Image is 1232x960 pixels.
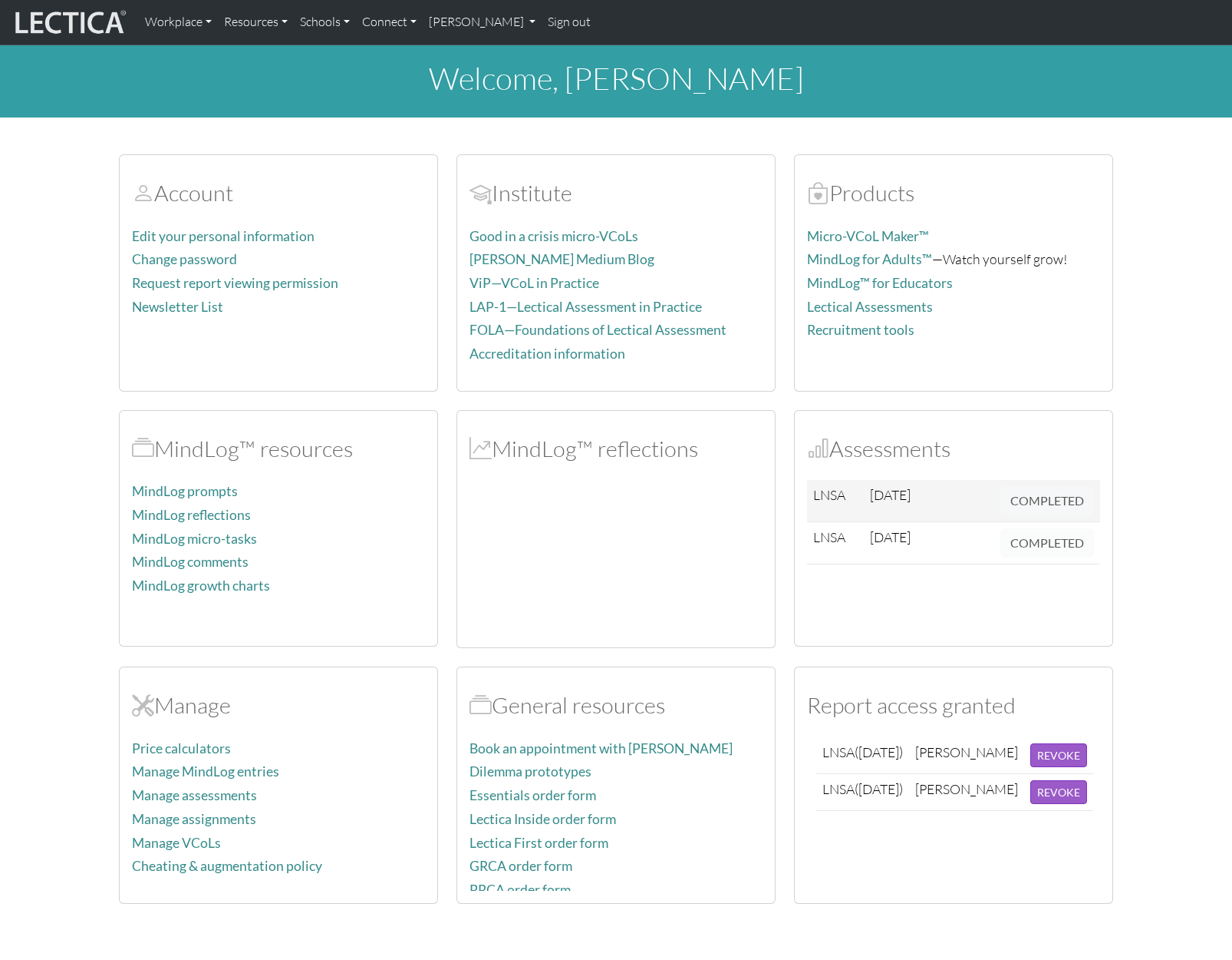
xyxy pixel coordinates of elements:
a: Dilemma prototypes [469,763,591,780]
a: MindLog reflections [132,507,251,523]
a: Cheating & augmentation policy [132,858,322,874]
a: MindLog growth charts [132,578,270,594]
a: Essentials order form [469,787,596,803]
a: [PERSON_NAME] [423,6,542,38]
p: —Watch yourself grow! [807,248,1100,270]
span: Assessments [807,435,829,462]
a: Lectica First order form [469,835,608,851]
a: Manage VCoLs [132,835,221,851]
a: Request report viewing permission [132,275,338,291]
a: FOLA—Foundations of Lectical Assessment [469,322,726,338]
a: [PERSON_NAME] Medium Blog [469,251,654,267]
td: LNSA [807,480,864,522]
td: LNSA [816,773,909,810]
span: ([DATE]) [855,743,903,760]
button: REVOKE [1030,780,1087,804]
span: [DATE] [870,528,911,545]
a: MindLog micro-tasks [132,531,257,547]
h2: MindLog™ reflections [469,435,763,462]
h2: Manage [132,692,425,719]
h2: Account [132,180,425,207]
h2: MindLog™ resources [132,435,425,462]
h2: Report access granted [807,692,1100,719]
span: ([DATE]) [855,780,903,797]
span: Products [807,179,829,207]
a: Schools [294,6,356,38]
a: Workplace [139,6,218,38]
div: [PERSON_NAME] [915,780,1018,798]
a: Accreditation information [469,346,625,362]
a: Lectical Assessments [807,299,933,315]
span: MindLog™ resources [132,435,154,462]
a: PRCA order form [469,882,571,898]
a: Manage assignments [132,811,256,827]
h2: Assessments [807,435,1100,462]
a: Resources [218,6,294,38]
a: Lectica Inside order form [469,811,616,827]
a: Price calculators [132,740,231,756]
a: Manage assessments [132,787,257,803]
a: Connect [356,6,423,38]
span: MindLog [469,435,492,462]
a: Edit your personal information [132,228,315,244]
a: Manage MindLog entries [132,763,279,780]
a: MindLog™ for Educators [807,275,953,291]
h2: Institute [469,180,763,207]
a: MindLog for Adults™ [807,251,932,267]
a: Book an appointment with [PERSON_NAME] [469,740,733,756]
a: Change password [132,251,237,267]
a: GRCA order form [469,858,572,874]
button: REVOKE [1030,743,1087,767]
h2: General resources [469,692,763,719]
a: MindLog prompts [132,483,238,499]
a: Recruitment tools [807,322,914,338]
span: [DATE] [870,486,911,503]
div: [PERSON_NAME] [915,743,1018,761]
span: Resources [469,691,492,719]
a: Good in a crisis micro-VCoLs [469,228,638,244]
img: lecticalive [12,8,127,37]
a: Sign out [542,6,597,38]
span: Manage [132,691,154,719]
td: LNSA [816,737,909,774]
h2: Products [807,180,1100,207]
td: LNSA [807,522,864,564]
span: Account [469,179,492,207]
a: LAP-1—Lectical Assessment in Practice [469,299,702,315]
a: ViP—VCoL in Practice [469,275,599,291]
a: Newsletter List [132,299,223,315]
a: Micro-VCoL Maker™ [807,228,929,244]
a: MindLog comments [132,554,249,570]
span: Account [132,179,154,207]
